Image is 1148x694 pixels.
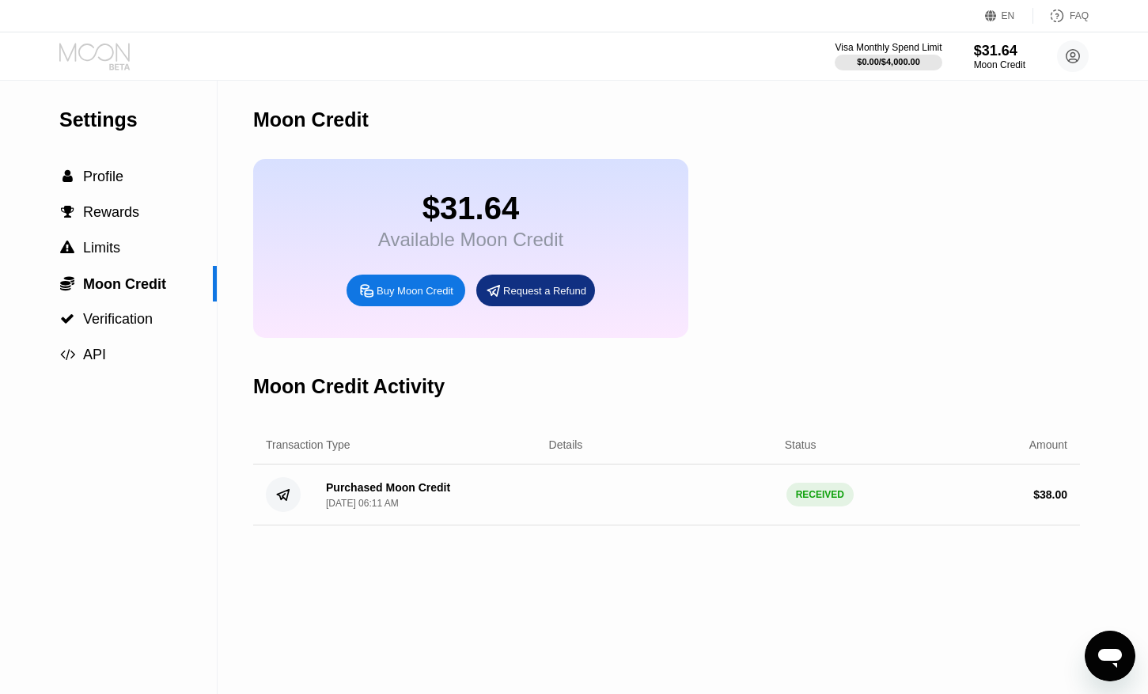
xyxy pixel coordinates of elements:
span: Rewards [83,204,139,220]
div: Buy Moon Credit [377,284,453,298]
div: Moon Credit [974,59,1025,70]
div: Available Moon Credit [378,229,563,251]
span: Verification [83,311,153,327]
div: Amount [1029,438,1067,451]
div:  [59,241,75,255]
div:  [59,347,75,362]
span:  [61,205,74,219]
span:  [60,275,74,291]
div:  [59,312,75,326]
span: API [83,347,106,362]
div: Moon Credit Activity [253,375,445,398]
span:  [63,169,73,184]
div: Request a Refund [503,284,586,298]
div: Moon Credit [253,108,369,131]
span: Profile [83,169,123,184]
div: EN [985,8,1033,24]
div:  [59,169,75,184]
div: $31.64 [378,191,563,226]
div: EN [1002,10,1015,21]
div: $31.64Moon Credit [974,43,1025,70]
div: Purchased Moon Credit [326,481,450,494]
span: Limits [83,240,120,256]
div: $31.64 [974,43,1025,59]
div: Visa Monthly Spend Limit [835,42,942,53]
div: Request a Refund [476,275,595,306]
div: Settings [59,108,217,131]
div:  [59,275,75,291]
div: Status [785,438,816,451]
iframe: Button to launch messaging window [1085,631,1135,681]
div: $0.00 / $4,000.00 [857,57,920,66]
div: [DATE] 06:11 AM [326,498,399,509]
div: Details [549,438,583,451]
div: Visa Monthly Spend Limit$0.00/$4,000.00 [835,42,942,70]
div: FAQ [1070,10,1089,21]
span: Moon Credit [83,276,166,292]
div: Transaction Type [266,438,350,451]
span:  [60,312,74,326]
div: RECEIVED [786,483,854,506]
span:  [60,241,74,255]
div: FAQ [1033,8,1089,24]
span:  [60,347,75,362]
div: Buy Moon Credit [347,275,465,306]
div:  [59,205,75,219]
div: $ 38.00 [1033,488,1067,501]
